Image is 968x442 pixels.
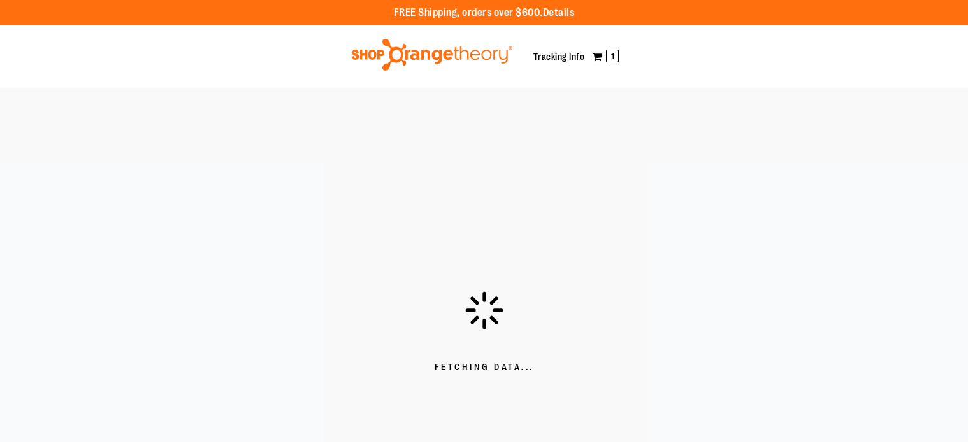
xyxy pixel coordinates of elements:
span: Fetching Data... [435,361,534,374]
a: Details [543,7,575,18]
img: Shop Orangetheory [349,39,514,71]
a: Tracking Info [533,52,585,62]
p: FREE Shipping, orders over $600. [394,6,575,20]
span: 1 [606,50,619,62]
